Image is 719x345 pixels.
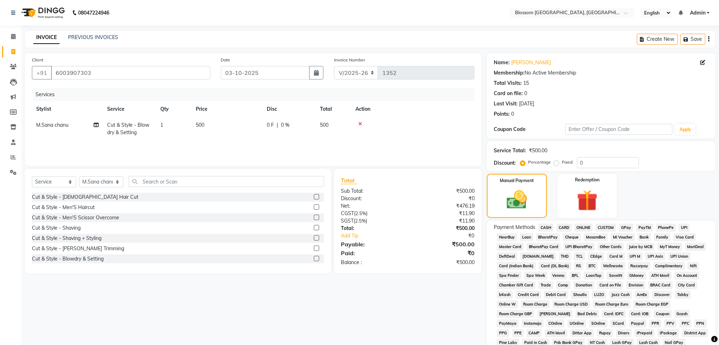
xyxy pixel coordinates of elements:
span: PhonePe [656,224,676,232]
div: 0 [525,90,527,97]
div: 0 [511,110,514,118]
span: BharatPay [536,233,560,241]
span: Bank [638,233,652,241]
span: | [277,121,278,129]
span: Tabby [675,291,691,299]
span: bKash [497,291,513,299]
span: SGST [341,218,354,224]
div: 15 [524,80,529,87]
span: Room Charge [521,300,550,308]
span: Razorpay [628,262,651,270]
span: Cheque [563,233,581,241]
a: INVOICE [33,31,60,44]
span: TCL [574,252,585,261]
span: CEdge [588,252,604,261]
span: Loan [520,233,533,241]
span: PPV [664,319,677,328]
span: Credit Card [516,291,541,299]
div: ₹500.00 [408,240,480,248]
img: _cash.svg [500,188,533,212]
button: Create New [637,34,678,45]
span: GPay [619,224,634,232]
span: Card on File [597,281,624,289]
span: iPrepaid [635,329,655,337]
span: CASH [538,224,554,232]
span: 2.5% [356,210,366,216]
span: CAMP [527,329,542,337]
div: Cut & Style - Blowdry & Setting [32,255,104,263]
div: ₹500.00 [408,225,480,232]
span: Spa Week [524,272,548,280]
span: Card: IOB [629,310,651,318]
span: Chamber Gift Card [497,281,536,289]
span: Instamojo [522,319,544,328]
span: Nift [688,262,699,270]
span: BharatPay Card [527,243,561,251]
span: Complimentary [653,262,685,270]
span: Total [341,177,358,184]
span: Coupon [654,310,672,318]
div: Card on file: [494,90,523,97]
button: Save [681,34,706,45]
span: Comp [556,281,571,289]
div: Cut & Style - Shaving + Styling [32,235,101,242]
span: SOnline [589,319,608,328]
label: Redemption [575,177,599,183]
span: Rupay [597,329,613,337]
span: [DOMAIN_NAME] [520,252,556,261]
span: PPN [695,319,707,328]
span: Online W [497,300,518,308]
label: Fixed [562,159,573,165]
span: BRAC Card [648,281,673,289]
span: LUZO [592,291,607,299]
span: District App [682,329,708,337]
div: Balance : [336,259,408,266]
div: Cut & Style - [DEMOGRAPHIC_DATA] Hair Cut [32,193,138,201]
span: Payment Methods [494,224,536,231]
label: Percentage [529,159,551,165]
input: Search or Scan [129,176,324,187]
div: Payable: [336,240,408,248]
label: Invoice Number [334,57,365,63]
button: Apply [675,124,696,135]
span: Bad Debts [576,310,599,318]
div: ₹0 [420,232,480,240]
button: +91 [32,66,52,80]
div: ₹500.00 [408,187,480,195]
span: PayMaya [497,319,519,328]
span: Jazz Cash [609,291,632,299]
span: Juice by MCB [627,243,655,251]
span: Room Charge USD [553,300,591,308]
span: MariDeal [685,243,707,251]
span: Paypal [629,319,647,328]
div: Cut & Style - Shaving [32,224,81,232]
span: Master Card [497,243,524,251]
label: Client [32,57,43,63]
div: Points: [494,110,510,118]
div: ₹0 [408,249,480,257]
span: Envision [626,281,646,289]
span: Room Charge Euro [593,300,631,308]
span: AmEx [635,291,650,299]
th: Qty [156,101,192,117]
div: ₹500.00 [408,259,480,266]
span: CGST [341,210,354,217]
div: ( ) [336,217,408,225]
span: PPE [512,329,524,337]
span: THD [559,252,571,261]
div: Services [33,88,480,101]
div: Cut & Style - Men'S Scissor Overcome [32,214,119,221]
th: Service [103,101,156,117]
span: PPC [680,319,692,328]
th: Price [192,101,262,117]
span: Admin [690,9,706,17]
div: ₹11.90 [408,217,480,225]
span: Room Charge EGP [634,300,671,308]
span: GMoney [627,272,647,280]
span: 1 [160,122,163,128]
span: SaveIN [607,272,625,280]
label: Manual Payment [500,177,534,184]
span: Wellnessta [601,262,625,270]
span: ATH Movil [545,329,568,337]
span: Discover [652,291,672,299]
